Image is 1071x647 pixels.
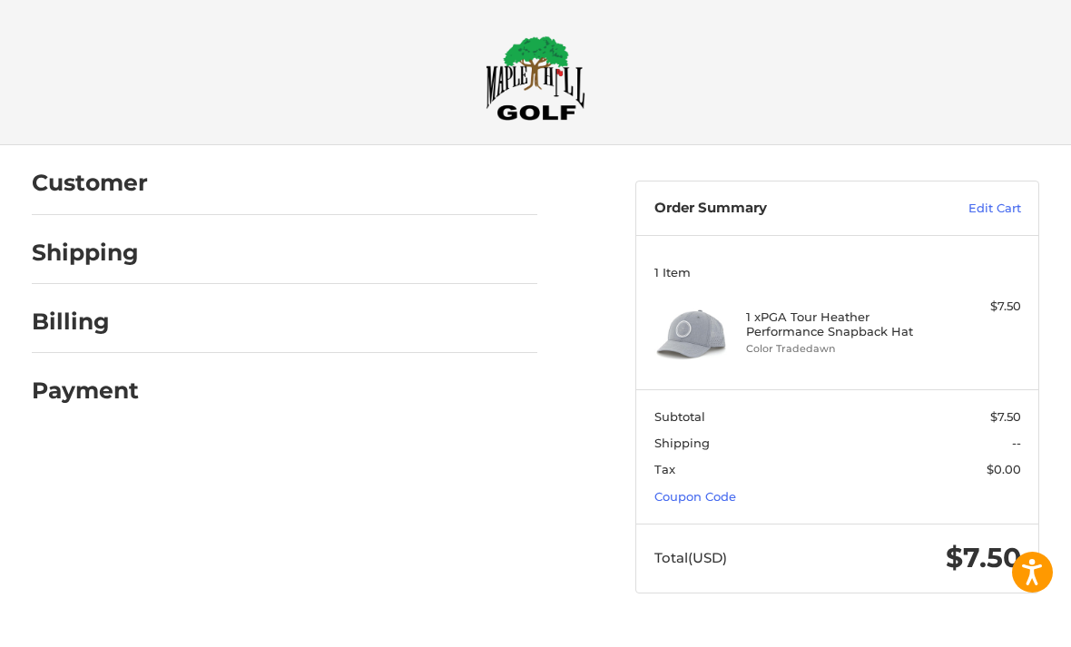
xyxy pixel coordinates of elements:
[654,200,905,218] h3: Order Summary
[18,569,216,629] iframe: Gorgias live chat messenger
[654,462,675,476] span: Tax
[654,436,710,450] span: Shipping
[32,239,139,267] h2: Shipping
[946,541,1021,574] span: $7.50
[32,169,148,197] h2: Customer
[654,265,1021,279] h3: 1 Item
[1012,436,1021,450] span: --
[32,377,139,405] h2: Payment
[654,489,736,504] a: Coupon Code
[746,309,925,339] h4: 1 x PGA Tour Heather Performance Snapback Hat
[904,200,1021,218] a: Edit Cart
[987,462,1021,476] span: $0.00
[746,341,925,357] li: Color Tradedawn
[654,409,705,424] span: Subtotal
[32,308,138,336] h2: Billing
[486,35,585,121] img: Maple Hill Golf
[654,549,727,566] span: Total (USD)
[990,409,1021,424] span: $7.50
[929,298,1021,316] div: $7.50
